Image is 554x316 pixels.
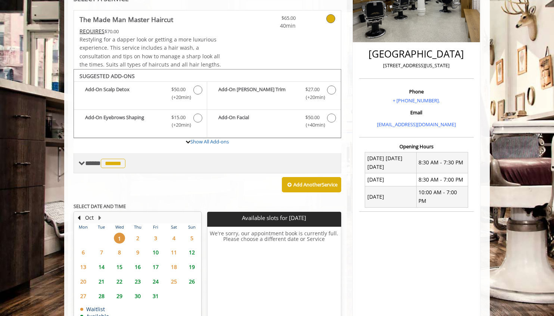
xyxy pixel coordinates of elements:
th: Thu [128,223,146,231]
span: (+20min ) [168,93,190,101]
span: 4 [168,233,180,244]
p: [STREET_ADDRESS][US_STATE] [361,62,472,69]
td: Select day21 [92,274,110,289]
span: 5 [186,233,197,244]
th: Sat [165,223,183,231]
label: Add-On Eyebrows Shaping [78,114,203,131]
h2: [GEOGRAPHIC_DATA] [361,49,472,59]
td: Select day13 [74,260,92,274]
span: 2 [132,233,143,244]
td: 8:30 AM - 7:00 PM [416,173,468,186]
td: Select day4 [165,231,183,245]
span: 14 [96,261,107,272]
span: 23 [132,276,143,287]
b: Add-On Scalp Detox [85,86,164,101]
a: + [PHONE_NUMBER]. [393,97,440,104]
td: Select day26 [183,274,201,289]
span: 29 [114,291,125,301]
td: Select day17 [147,260,165,274]
span: 10 [150,247,161,258]
button: Add AnotherService [282,177,341,193]
td: Select day29 [111,289,128,303]
td: Select day6 [74,245,92,260]
td: Select day22 [111,274,128,289]
span: (+40min ) [301,121,323,129]
td: Select day27 [74,289,92,303]
div: The Made Man Master Haircut Add-onS [74,69,341,139]
span: $27.00 [305,86,320,93]
span: $15.00 [171,114,186,121]
span: 1 [114,233,125,244]
span: 9 [132,247,143,258]
td: Select day24 [147,274,165,289]
span: 24 [150,276,161,287]
td: Select day14 [92,260,110,274]
p: Available slots for [DATE] [210,215,338,221]
th: Tue [92,223,110,231]
b: Add-On Eyebrows Shaping [85,114,164,129]
td: Select day20 [74,274,92,289]
button: Previous Month [76,214,82,222]
td: Select day25 [165,274,183,289]
td: Select day10 [147,245,165,260]
h6: We're sorry, our appointment book is currently full. Please choose a different date or Service [208,230,340,313]
span: 16 [132,261,143,272]
span: 17 [150,261,161,272]
td: Select day8 [111,245,128,260]
b: SELECT DATE AND TIME [74,203,126,210]
label: Add-On Scalp Detox [78,86,203,103]
span: 21 [96,276,107,287]
span: 22 [114,276,125,287]
th: Wed [111,223,128,231]
a: $65.00 [252,10,296,30]
h3: Email [361,110,472,115]
b: The Made Man Master Haircut [80,14,173,25]
td: 8:30 AM - 7:30 PM [416,152,468,173]
td: [DATE] [DATE] [DATE] [365,152,417,173]
td: Select day15 [111,260,128,274]
td: Select day12 [183,245,201,260]
h3: Phone [361,89,472,94]
span: 8 [114,247,125,258]
b: SUGGESTED ADD-ONS [80,72,135,80]
th: Mon [74,223,92,231]
th: Fri [147,223,165,231]
td: [DATE] [365,173,417,186]
td: Select day19 [183,260,201,274]
span: 25 [168,276,180,287]
span: 28 [96,291,107,301]
td: Select day3 [147,231,165,245]
b: Add-On [PERSON_NAME] Trim [218,86,298,101]
a: Show All Add-ons [190,138,229,145]
span: 31 [150,291,161,301]
span: 18 [168,261,180,272]
span: 11 [168,247,180,258]
span: $50.00 [171,86,186,93]
h3: Opening Hours [359,144,474,149]
td: Select day23 [128,274,146,289]
b: Add-On Facial [218,114,298,129]
td: Select day31 [147,289,165,303]
span: 7 [96,247,107,258]
td: Select day7 [92,245,110,260]
span: Restyling for a dapper look or getting a more luxurious experience. This service includes a hair ... [80,36,221,68]
td: Select day16 [128,260,146,274]
div: $70.00 [80,27,230,35]
td: Select day5 [183,231,201,245]
td: Select day2 [128,231,146,245]
td: [DATE] [365,186,417,207]
td: Select day11 [165,245,183,260]
th: Sun [183,223,201,231]
span: 15 [114,261,125,272]
span: This service needs some Advance to be paid before we block your appointment [80,28,105,35]
span: 3 [150,233,161,244]
td: Select day1 [111,231,128,245]
td: Select day30 [128,289,146,303]
td: Select day28 [92,289,110,303]
span: 30 [132,291,143,301]
td: 10:00 AM - 7:00 PM [416,186,468,207]
span: 27 [78,291,89,301]
td: Select day18 [165,260,183,274]
b: Add Another Service [293,181,337,188]
span: (+20min ) [301,93,323,101]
